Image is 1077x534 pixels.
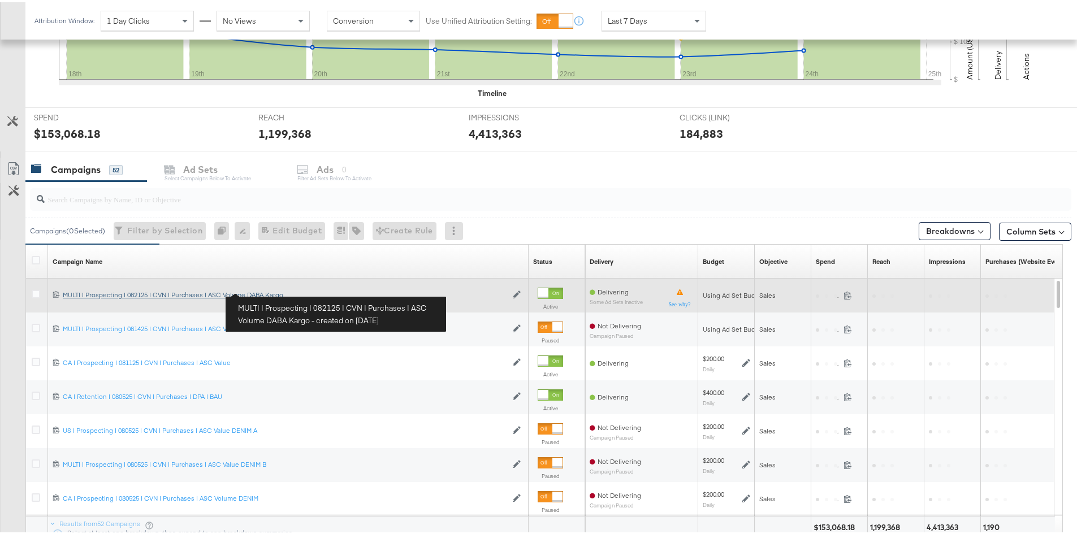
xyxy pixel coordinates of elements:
[426,14,532,24] label: Use Unified Attribution Setting:
[598,390,629,399] span: Delivering
[759,323,776,331] span: Sales
[30,224,105,234] div: Campaigns ( 0 Selected)
[538,335,563,342] label: Paused
[63,288,507,298] a: MULTI | Prospecting | 082125 | CVN | Purchases | ASC Volume DABA Kargo
[759,255,788,264] div: Objective
[538,402,563,410] label: Active
[759,458,776,467] span: Sales
[538,470,563,477] label: Paused
[590,432,641,439] sub: Campaign Paused
[608,14,647,24] span: Last 7 Days
[929,255,966,264] a: The number of times your ad was served. On mobile apps an ad is counted as served the first time ...
[478,86,507,97] div: Timeline
[538,301,563,308] label: Active
[63,356,507,365] div: CA | Prospecting | 081125 | CVN | Purchases | ASC Value
[63,424,507,433] a: US | Prospecting | 080525 | CVN | Purchases | ASC Value DENIM A
[51,161,101,174] div: Campaigns
[538,436,563,444] label: Paused
[703,255,724,264] a: The maximum amount you're willing to spend on your ads, on average each day or over the lifetime ...
[919,220,991,238] button: Breakdowns
[598,489,641,497] span: Not Delivering
[109,163,123,173] div: 52
[703,352,724,361] div: $200.00
[703,397,715,404] sub: Daily
[999,220,1071,238] button: Column Sets
[703,386,724,395] div: $400.00
[63,492,507,501] div: CA | Prospecting | 080525 | CVN | Purchases | ASC Volume DENIM
[759,255,788,264] a: Your campaign's objective.
[983,520,1003,531] div: 1,190
[703,420,724,429] div: $200.00
[214,220,235,238] div: 0
[53,255,102,264] div: Campaign Name
[759,492,776,501] span: Sales
[703,488,724,497] div: $200.00
[63,492,507,501] a: CA | Prospecting | 080525 | CVN | Purchases | ASC Volume DENIM
[1021,51,1031,77] text: Actions
[590,255,613,264] a: Reflects the ability of your Ad Campaign to achieve delivery based on ad states, schedule and bud...
[703,465,715,472] sub: Daily
[53,255,102,264] a: Your campaign name.
[680,123,723,140] div: 184,883
[759,289,776,297] span: Sales
[63,458,507,467] a: MULTI | Prospecting | 080525 | CVN | Purchases | ASC Value DENIM B
[590,331,641,337] sub: Campaign Paused
[590,255,613,264] div: Delivery
[598,455,641,463] span: Not Delivering
[680,110,764,121] span: CLICKS (LINK)
[872,255,890,264] a: The number of people your ad was served to.
[223,14,256,24] span: No Views
[63,322,507,331] div: MULTI | Prospecting | 081425 | CVN | Purchases | ASC Volume DENIM enhancement test
[107,14,150,24] span: 1 Day Clicks
[703,255,724,264] div: Budget
[759,424,776,433] span: Sales
[598,285,629,294] span: Delivering
[34,110,119,121] span: SPEND
[538,368,563,376] label: Active
[333,14,374,24] span: Conversion
[63,356,507,366] a: CA | Prospecting | 081125 | CVN | Purchases | ASC Value
[598,421,641,429] span: Not Delivering
[63,390,507,399] div: CA | Retention | 080525 | CVN | Purchases | DPA | BAU
[985,255,1070,264] div: Purchases (Website Events)
[34,15,95,23] div: Attribution Window:
[258,110,343,121] span: REACH
[469,110,553,121] span: IMPRESSIONS
[703,499,715,506] sub: Daily
[258,123,312,140] div: 1,199,368
[533,255,552,264] a: Shows the current state of your Ad Campaign.
[63,288,507,297] div: MULTI | Prospecting | 082125 | CVN | Purchases | ASC Volume DABA Kargo
[703,323,765,332] div: Using Ad Set Budget
[590,500,641,506] sub: Campaign Paused
[703,289,765,298] div: Using Ad Set Budget
[927,520,962,531] div: 4,413,363
[759,357,776,365] span: Sales
[872,255,890,264] div: Reach
[533,255,552,264] div: Status
[63,322,507,332] a: MULTI | Prospecting | 081425 | CVN | Purchases | ASC Volume DENIM enhancement test
[870,520,903,531] div: 1,199,368
[816,255,835,264] div: Spend
[985,255,1070,264] a: The number of times a purchase was made tracked by your Custom Audience pixel on your website aft...
[538,504,563,511] label: Paused
[590,297,643,303] sub: Some Ad Sets Inactive
[964,28,975,77] text: Amount (USD)
[34,123,101,140] div: $153,068.18
[590,466,641,472] sub: Campaign Paused
[63,458,507,467] div: MULTI | Prospecting | 080525 | CVN | Purchases | ASC Value DENIM B
[929,255,966,264] div: Impressions
[816,255,835,264] a: The total amount spent to date.
[45,181,976,203] input: Search Campaigns by Name, ID or Objective
[469,123,522,140] div: 4,413,363
[993,49,1003,77] text: Delivery
[703,454,724,463] div: $200.00
[598,319,641,328] span: Not Delivering
[814,520,858,531] div: $153,068.18
[703,431,715,438] sub: Daily
[759,390,776,399] span: Sales
[63,390,507,400] a: CA | Retention | 080525 | CVN | Purchases | DPA | BAU
[703,363,715,370] sub: Daily
[598,357,629,365] span: Delivering
[63,424,507,433] div: US | Prospecting | 080525 | CVN | Purchases | ASC Value DENIM A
